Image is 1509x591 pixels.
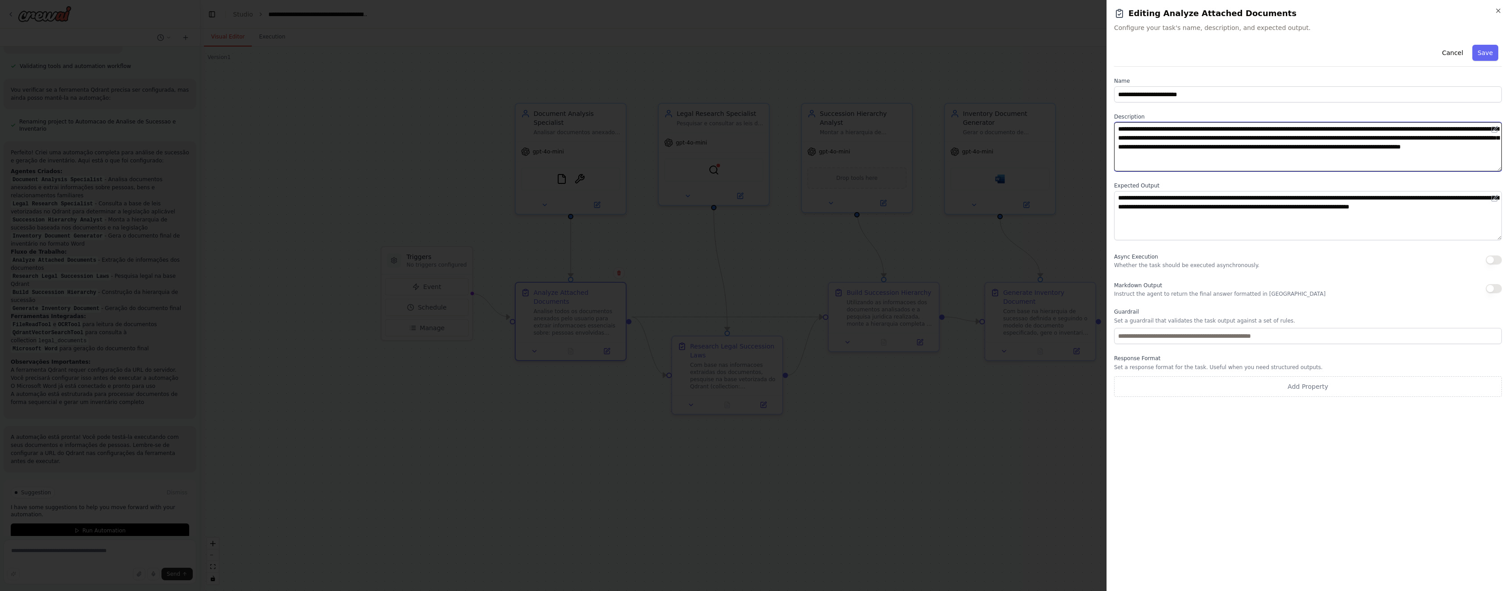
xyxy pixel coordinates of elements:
button: Save [1472,45,1498,61]
button: Add Property [1114,376,1502,397]
span: Markdown Output [1114,282,1162,289]
button: Open in editor [1489,193,1500,204]
p: Whether the task should be executed asynchronously. [1114,262,1259,269]
p: Set a response format for the task. Useful when you need structured outputs. [1114,364,1502,371]
button: Open in editor [1489,124,1500,135]
label: Name [1114,77,1502,85]
label: Response Format [1114,355,1502,362]
span: Configure your task's name, description, and expected output. [1114,23,1502,32]
label: Description [1114,113,1502,120]
p: Instruct the agent to return the final answer formatted in [GEOGRAPHIC_DATA] [1114,290,1326,298]
span: Async Execution [1114,254,1158,260]
button: Cancel [1437,45,1468,61]
label: Guardrail [1114,308,1502,315]
label: Expected Output [1114,182,1502,189]
h2: Editing Analyze Attached Documents [1114,7,1502,20]
p: Set a guardrail that validates the task output against a set of rules. [1114,317,1502,324]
